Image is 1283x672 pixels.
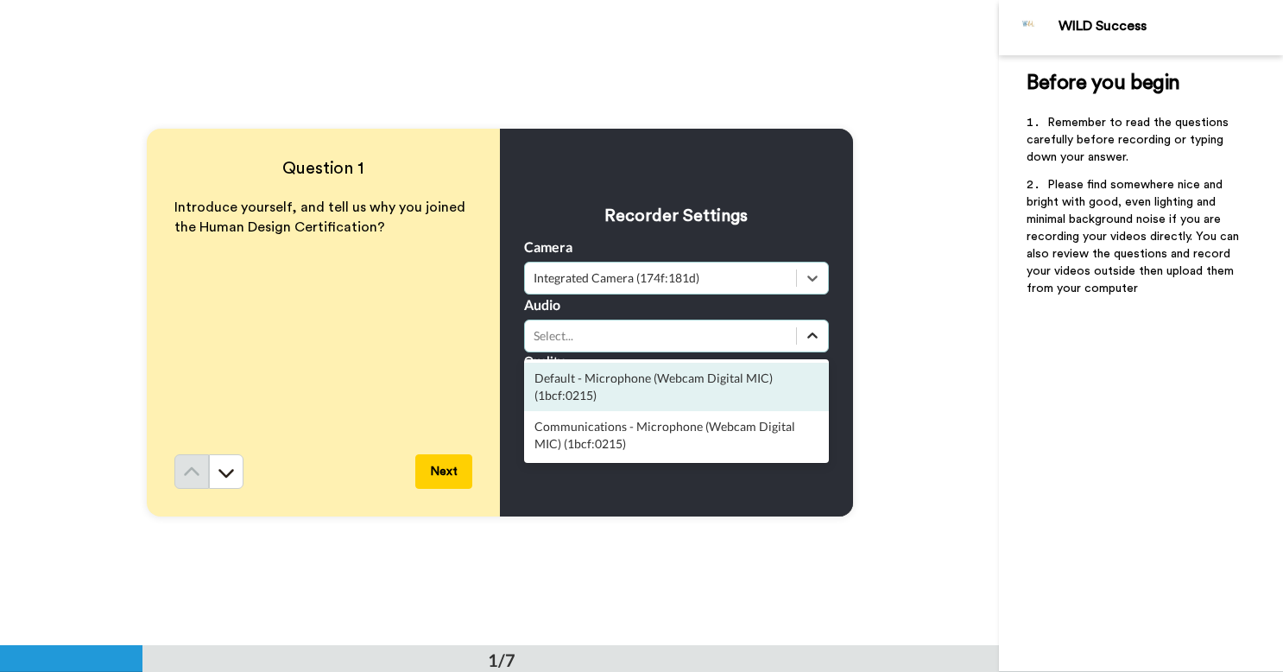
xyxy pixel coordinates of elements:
[460,648,543,672] div: 1/7
[1027,117,1232,163] span: Remember to read the questions carefully before recording or typing down your answer.
[534,327,787,345] div: Select...
[524,204,829,228] h3: Recorder Settings
[174,156,472,181] h4: Question 1
[524,411,829,460] div: Communications - Microphone (Webcam Digital MIC) (1bcf:0215)
[1027,179,1242,295] span: Please find somewhere nice and bright with good, even lighting and minimal background noise if yo...
[415,454,472,489] button: Next
[1008,7,1050,48] img: Profile Image
[524,352,564,370] label: Quality
[524,295,560,315] label: Audio
[534,269,787,287] div: Integrated Camera (174f:181d)
[1027,73,1179,93] span: Before you begin
[174,200,469,234] span: Introduce yourself, and tell us why you joined the Human Design Certification?
[1059,18,1282,35] div: WILD Success
[524,363,829,411] div: Default - Microphone (Webcam Digital MIC) (1bcf:0215)
[524,237,572,257] label: Camera
[524,460,829,491] div: Microphone (Webcam Digital MIC) (1bcf:0215)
